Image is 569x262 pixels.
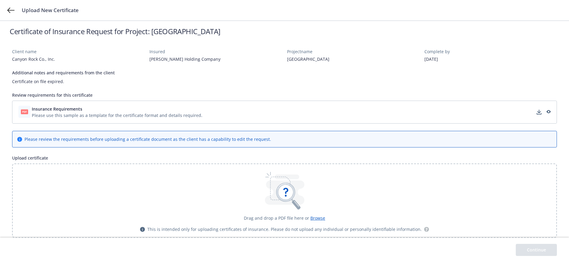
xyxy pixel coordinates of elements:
div: [GEOGRAPHIC_DATA] [287,56,420,62]
div: Drag and drop a PDF file here or BrowseThis is intended only for uploading certificates of insura... [12,163,557,238]
div: Certificate on file expired. [12,78,557,85]
div: Additional notes and requirements from the client [12,70,557,76]
div: Complete by [424,48,557,55]
div: Canyon Rock Co., Inc. [12,56,145,62]
span: Insurance Requirements [32,106,82,112]
span: Browse [310,215,325,221]
button: Insurance Requirements [32,106,202,112]
div: Review requirements for this certificate [12,92,557,98]
div: Please review the requirements before uploading a certificate document as the client has a capabi... [25,136,271,142]
div: Project name [287,48,420,55]
div: [DATE] [424,56,557,62]
div: Client name [12,48,145,55]
div: [PERSON_NAME] Holding Company [149,56,282,62]
div: Insurance RequirementsPlease use this sample as a template for the certificate format and details... [12,101,557,124]
h1: Certificate of Insurance Request for Project: [GEOGRAPHIC_DATA] [10,26,221,36]
span: Upload New Certificate [22,7,79,14]
div: Please use this sample as a template for the certificate format and details required. [32,112,202,118]
div: Insured [149,48,282,55]
span: This is intended only for uploading certificates of insurance. Please do not upload any individua... [147,226,422,232]
a: download [535,108,543,116]
div: Upload certificate [12,155,557,161]
div: Drag and drop a PDF file here or [244,215,325,221]
a: preview [544,108,552,116]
